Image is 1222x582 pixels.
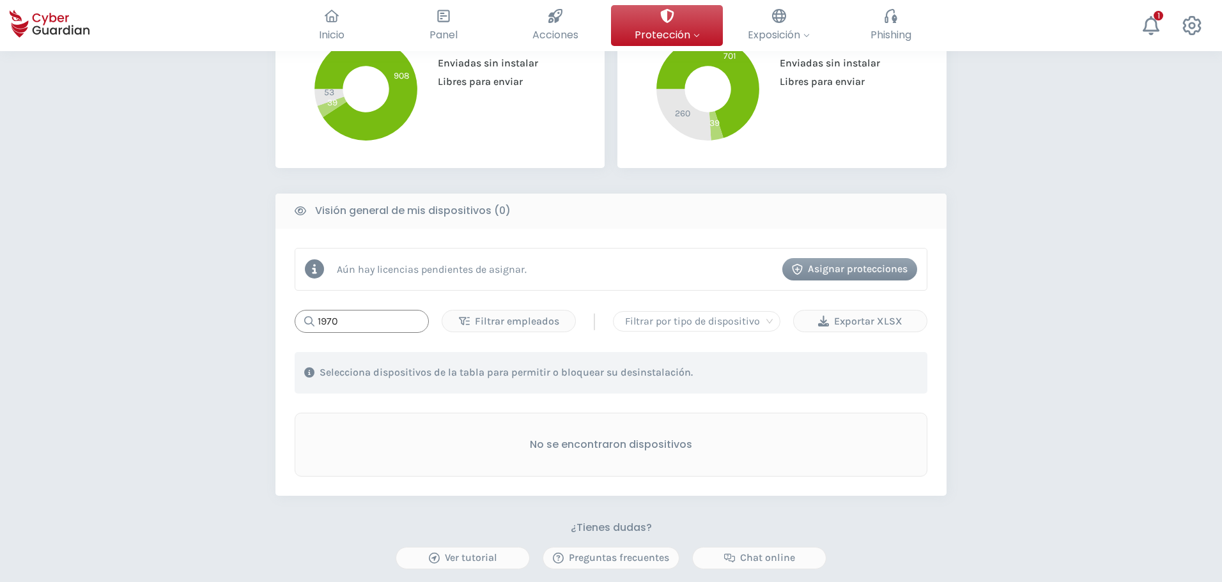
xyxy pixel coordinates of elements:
[702,550,816,565] div: Chat online
[429,27,458,43] span: Panel
[1154,11,1163,20] div: 1
[793,310,927,332] button: Exportar XLSX
[692,547,826,569] button: Chat online
[553,550,669,565] div: Preguntas frecuentes
[499,5,611,46] button: Acciones
[295,310,429,333] input: Buscar...
[320,366,693,379] p: Selecciona dispositivos de la tabla para permitir o bloquear su desinstalación.
[452,314,566,329] div: Filtrar empleados
[835,5,947,46] button: Phishing
[387,5,499,46] button: Panel
[803,314,917,329] div: Exportar XLSX
[748,27,810,43] span: Exposición
[592,312,597,331] span: |
[870,27,911,43] span: Phishing
[275,5,387,46] button: Inicio
[543,547,679,569] button: Preguntas frecuentes
[315,203,511,218] b: Visión general de mis dispositivos (0)
[770,57,880,69] span: Enviadas sin instalar
[532,27,578,43] span: Acciones
[442,310,576,332] button: Filtrar empleados
[337,263,527,275] p: Aún hay licencias pendientes de asignar.
[782,258,917,280] button: Asignar protecciones
[319,27,344,43] span: Inicio
[428,75,523,88] span: Libres para enviar
[611,5,723,46] button: Protección
[295,413,927,477] div: No se encontraron dispositivos
[571,521,652,534] h3: ¿Tienes dudas?
[723,5,835,46] button: Exposición
[792,261,908,277] div: Asignar protecciones
[635,27,700,43] span: Protección
[406,550,520,565] div: Ver tutorial
[396,547,530,569] button: Ver tutorial
[428,57,538,69] span: Enviadas sin instalar
[770,75,865,88] span: Libres para enviar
